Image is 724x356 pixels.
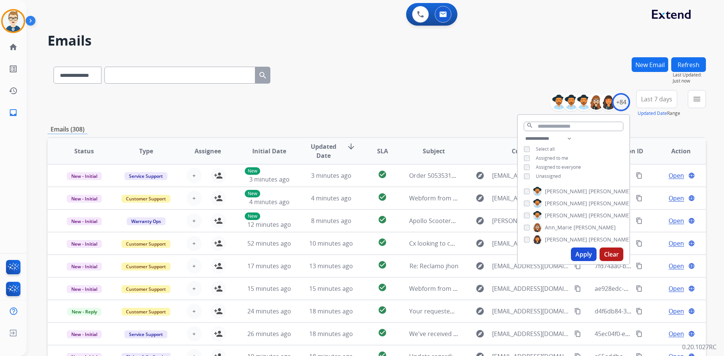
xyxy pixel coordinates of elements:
[669,284,684,293] span: Open
[121,263,170,270] span: Customer Support
[187,326,202,341] button: +
[632,57,668,72] button: New Email
[574,263,581,269] mat-icon: content_copy
[378,238,387,247] mat-icon: check_circle
[492,329,570,338] span: [EMAIL_ADDRESS][DOMAIN_NAME]
[409,307,516,315] span: Your requested Mattress Firm receipt
[192,307,196,316] span: +
[192,329,196,338] span: +
[692,95,701,104] mat-icon: menu
[67,263,102,270] span: New - Initial
[9,64,18,73] mat-icon: list_alt
[492,307,570,316] span: [EMAIL_ADDRESS][DOMAIN_NAME]
[545,188,587,195] span: [PERSON_NAME]
[187,213,202,228] button: +
[258,71,267,80] mat-icon: search
[247,239,291,248] span: 52 minutes ago
[536,173,561,179] span: Unassigned
[121,285,170,293] span: Customer Support
[688,330,695,337] mat-icon: language
[600,248,623,261] button: Clear
[187,168,202,183] button: +
[249,175,290,183] span: 3 minutes ago
[252,147,286,156] span: Initial Date
[247,284,291,293] span: 15 minutes ago
[214,171,223,180] mat-icon: person_add
[636,330,643,337] mat-icon: content_copy
[476,239,485,248] mat-icon: explore
[492,261,570,270] span: [EMAIL_ADDRESS][DOMAIN_NAME]
[377,147,388,156] span: SLA
[574,308,581,315] mat-icon: content_copy
[638,110,680,116] span: Range
[545,236,587,243] span: [PERSON_NAME]
[688,172,695,179] mat-icon: language
[673,78,706,84] span: Just now
[309,239,353,248] span: 10 minutes ago
[669,307,684,316] span: Open
[526,122,533,129] mat-icon: search
[311,217,351,225] span: 8 minutes ago
[67,330,102,338] span: New - Initial
[309,284,353,293] span: 15 minutes ago
[512,147,541,156] span: Customer
[214,284,223,293] mat-icon: person_add
[574,330,581,337] mat-icon: content_copy
[644,138,706,164] th: Action
[545,224,572,231] span: Ann_Marie
[124,330,167,338] span: Service Support
[67,240,102,248] span: New - Initial
[378,170,387,179] mat-icon: check_circle
[669,216,684,225] span: Open
[595,262,711,270] span: 7fd74aa0-b701-40b5-b8b3-5bbf1067b822
[9,43,18,52] mat-icon: home
[636,90,677,108] button: Last 7 days
[192,239,196,248] span: +
[688,240,695,247] mat-icon: language
[589,236,631,243] span: [PERSON_NAME]
[195,147,221,156] span: Assignee
[192,284,196,293] span: +
[245,212,260,220] p: New
[409,284,580,293] span: Webform from [EMAIL_ADDRESS][DOMAIN_NAME] on [DATE]
[476,284,485,293] mat-icon: explore
[671,57,706,72] button: Refresh
[378,260,387,269] mat-icon: check_circle
[247,330,291,338] span: 26 minutes ago
[378,328,387,337] mat-icon: check_circle
[589,212,631,219] span: [PERSON_NAME]
[595,307,710,315] span: d4f6db84-3564-4ded-88a8-c64c277e6358
[636,285,643,292] mat-icon: content_copy
[574,285,581,292] mat-icon: content_copy
[214,307,223,316] mat-icon: person_add
[245,190,260,197] p: New
[636,217,643,224] mat-icon: content_copy
[476,261,485,270] mat-icon: explore
[536,146,555,152] span: Select all
[476,216,485,225] mat-icon: explore
[492,216,570,225] span: [PERSON_NAME][EMAIL_ADDRESS][PERSON_NAME][DOMAIN_NAME]
[409,171,462,180] span: Order 5053531167
[74,147,94,156] span: Status
[595,330,708,338] span: 45ec04f0-ed51-45a8-b672-5596988e7fa3
[669,261,684,270] span: Open
[187,191,202,206] button: +
[636,308,643,315] mat-icon: content_copy
[589,188,631,195] span: [PERSON_NAME]
[688,263,695,269] mat-icon: language
[409,330,529,338] span: We've received your message 💌 -4304948
[636,195,643,202] mat-icon: content_copy
[127,217,166,225] span: Warranty Ops
[536,164,581,170] span: Assigned to everyone
[669,329,684,338] span: Open
[492,284,570,293] span: [EMAIL_ADDRESS][DOMAIN_NAME]
[311,171,351,180] span: 3 minutes ago
[636,172,643,179] mat-icon: content_copy
[187,258,202,273] button: +
[347,142,356,151] mat-icon: arrow_downward
[187,281,202,296] button: +
[476,194,485,203] mat-icon: explore
[492,239,570,248] span: [EMAIL_ADDRESS][DOMAIN_NAME]
[192,261,196,270] span: +
[214,216,223,225] mat-icon: person_add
